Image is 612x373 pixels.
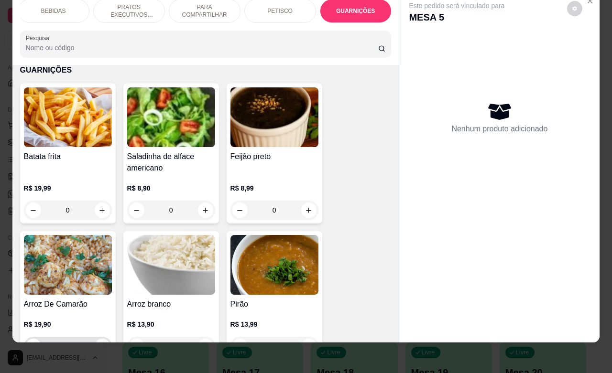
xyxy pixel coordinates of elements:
p: MESA 5 [409,11,504,24]
h4: Arroz branco [127,298,215,310]
p: PARA COMPARTILHAR [177,3,232,19]
img: product-image [127,87,215,147]
p: Este pedido será vinculado para [409,1,504,11]
h4: Feijão preto [230,151,318,162]
h4: Batata frita [24,151,112,162]
h4: Pirão [230,298,318,310]
p: R$ 19,99 [24,183,112,193]
img: product-image [230,87,318,147]
p: PRATOS EXECUTIVOS (INDIVIDUAIS) [101,3,157,19]
h4: Arroz De Camarão [24,298,112,310]
p: R$ 19,90 [24,320,112,329]
button: increase-product-quantity [301,339,317,354]
p: GUARNIÇÕES [20,64,392,76]
p: R$ 13,99 [230,320,318,329]
label: Pesquisa [26,34,53,42]
p: R$ 13,90 [127,320,215,329]
p: R$ 8,90 [127,183,215,193]
button: decrease-product-quantity [129,202,144,218]
h4: Saladinha de alface americano [127,151,215,174]
button: decrease-product-quantity [567,1,582,16]
button: increase-product-quantity [198,339,213,354]
button: increase-product-quantity [95,202,110,218]
button: decrease-product-quantity [26,202,41,218]
p: PETISCO [267,7,293,15]
button: increase-product-quantity [198,202,213,218]
p: GUARNIÇÕES [336,7,375,15]
img: product-image [24,235,112,295]
img: product-image [24,87,112,147]
img: product-image [230,235,318,295]
button: increase-product-quantity [301,202,317,218]
input: Pesquisa [26,43,378,53]
p: R$ 8,99 [230,183,318,193]
button: increase-product-quantity [95,339,110,354]
button: decrease-product-quantity [232,202,248,218]
p: BEBIDAS [41,7,66,15]
img: product-image [127,235,215,295]
button: decrease-product-quantity [129,339,144,354]
p: Nenhum produto adicionado [451,123,547,135]
button: decrease-product-quantity [232,339,248,354]
button: decrease-product-quantity [26,339,41,354]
